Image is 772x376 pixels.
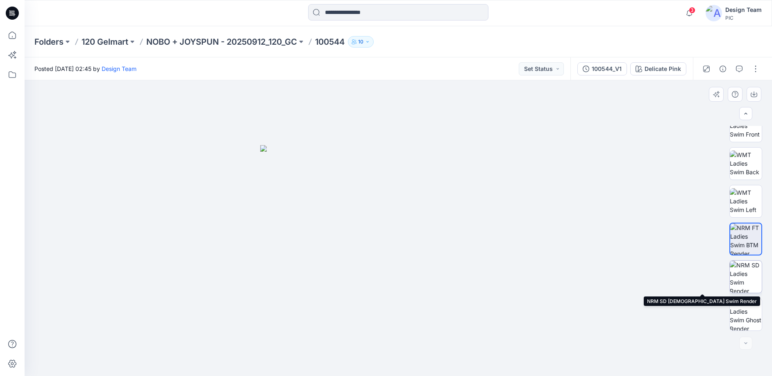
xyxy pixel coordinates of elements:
[146,36,297,48] a: NOBO + JOYSPUN - 20250912_120_GC
[730,188,762,214] img: WMT Ladies Swim Left
[730,299,762,330] img: NRM BK Ladies Swim Ghost Render
[689,7,695,14] span: 3
[730,261,762,293] img: NRM SD Ladies Swim Render
[725,15,762,21] div: PIC
[716,62,729,75] button: Details
[577,62,627,75] button: 100544_V1
[730,113,762,139] img: WMT Ladies Swim Front
[730,150,762,176] img: WMT Ladies Swim Back
[730,223,761,255] img: NRM FT Ladies Swim BTM Render
[82,36,128,48] a: 120 Gelmart
[315,36,345,48] p: 100544
[725,5,762,15] div: Design Team
[630,62,686,75] button: Delicate Pink
[102,65,136,72] a: Design Team
[348,36,374,48] button: 10
[592,64,622,73] div: 100544_V1
[34,36,64,48] a: Folders
[706,5,722,21] img: avatar
[358,37,363,46] p: 10
[34,64,136,73] span: Posted [DATE] 02:45 by
[645,64,681,73] div: Delicate Pink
